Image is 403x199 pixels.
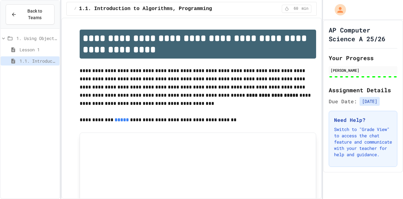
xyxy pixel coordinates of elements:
[329,86,397,94] h2: Assignment Details
[16,35,57,42] span: 1. Using Objects and Methods
[302,6,309,11] span: min
[329,26,397,43] h1: AP Computer Science A 25/26
[291,6,301,11] span: 60
[20,8,49,21] span: Back to Teams
[334,116,392,124] h3: Need Help?
[20,46,57,53] span: Lesson 1
[6,4,54,25] button: Back to Teams
[79,5,258,13] span: 1.1. Introduction to Algorithms, Programming, and Compilers
[328,3,348,17] div: My Account
[334,126,392,158] p: Switch to "Grade View" to access the chat feature and communicate with your teacher for help and ...
[331,67,395,73] div: [PERSON_NAME]
[329,98,357,105] span: Due Date:
[329,54,397,62] h2: Your Progress
[360,97,380,106] span: [DATE]
[20,58,57,64] span: 1.1. Introduction to Algorithms, Programming, and Compilers
[74,6,77,11] span: /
